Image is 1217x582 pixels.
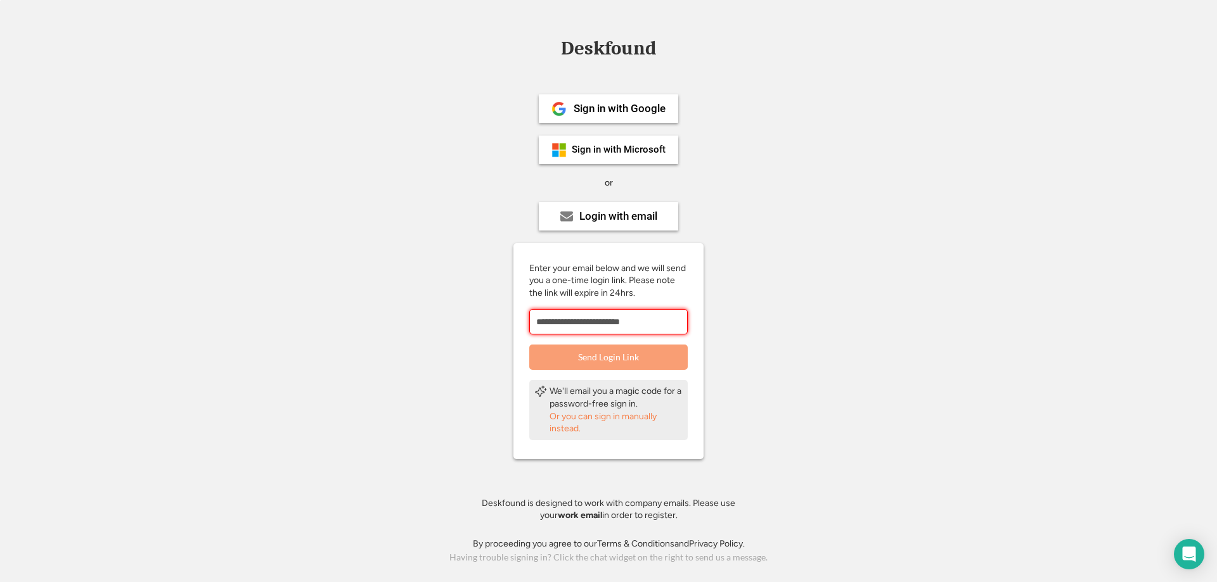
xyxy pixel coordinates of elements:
div: Sign in with Google [574,103,666,114]
div: Enter your email below and we will send you a one-time login link. Please note the link will expi... [529,262,688,300]
img: ms-symbollockup_mssymbol_19.png [551,142,567,158]
div: By proceeding you agree to our and [473,538,745,550]
button: Send Login Link [529,345,688,370]
div: Sign in with Microsoft [572,145,666,155]
div: Deskfound [555,39,662,58]
a: Terms & Conditions [597,538,674,549]
div: Or you can sign in manually instead. [550,410,683,435]
img: 1024px-Google__G__Logo.svg.png [551,101,567,117]
div: We'll email you a magic code for a password-free sign in. [550,385,683,410]
a: Privacy Policy. [689,538,745,549]
strong: work email [558,510,602,521]
div: Login with email [579,211,657,222]
div: or [605,177,613,189]
div: Deskfound is designed to work with company emails. Please use your in order to register. [466,497,751,522]
div: Open Intercom Messenger [1174,539,1204,569]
